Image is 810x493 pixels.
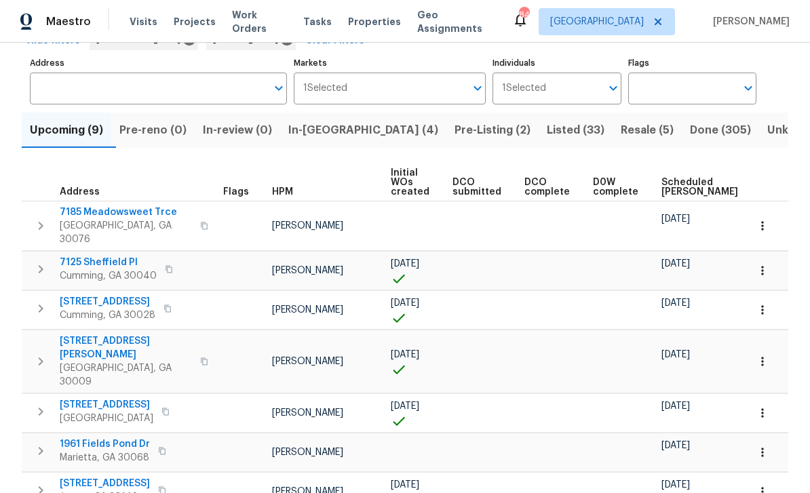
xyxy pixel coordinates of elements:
button: Open [739,79,758,98]
label: Address [30,59,287,67]
span: DCO submitted [452,178,501,197]
button: Open [468,79,487,98]
span: Done (305) [690,121,751,140]
span: Listed (33) [547,121,604,140]
span: Pre-reno (0) [119,121,187,140]
span: [GEOGRAPHIC_DATA] [60,412,153,425]
span: [DATE] [661,350,690,359]
label: Markets [294,59,486,67]
label: Individuals [493,59,621,67]
span: [GEOGRAPHIC_DATA], GA 30009 [60,361,192,389]
div: 84 [519,8,528,22]
span: HPM [272,187,293,197]
span: Cumming, GA 30040 [60,269,157,283]
button: Open [604,79,623,98]
span: [DATE] [391,298,419,308]
span: 7185 Meadowsweet Trce [60,205,192,219]
span: Scheduled [PERSON_NAME] [661,178,738,197]
span: [DATE] [661,441,690,450]
span: [PERSON_NAME] [272,266,343,275]
span: 1 Selected [303,83,347,94]
span: [GEOGRAPHIC_DATA] [550,15,644,28]
span: Pre-Listing (2) [455,121,531,140]
span: [STREET_ADDRESS] [60,295,155,309]
span: D0W complete [593,178,638,197]
span: [DATE] [661,259,690,269]
span: Flags [223,187,249,197]
span: [DATE] [391,350,419,359]
span: [GEOGRAPHIC_DATA], GA 30076 [60,219,192,246]
span: [DATE] [661,480,690,490]
span: [DATE] [391,401,419,411]
span: Initial WOs created [391,168,429,197]
span: [PERSON_NAME] [272,448,343,457]
span: Resale (5) [621,121,674,140]
span: Cumming, GA 30028 [60,309,155,322]
span: [DATE] [661,214,690,224]
button: Open [269,79,288,98]
span: [DATE] [391,259,419,269]
span: 1 Selected [502,83,546,94]
span: 7125 Sheffield Pl [60,256,157,269]
span: In-[GEOGRAPHIC_DATA] (4) [288,121,438,140]
span: [DATE] [391,480,419,490]
span: Visits [130,15,157,28]
span: In-review (0) [203,121,272,140]
span: [PERSON_NAME] [708,15,790,28]
span: Maestro [46,15,91,28]
span: 1961 Fields Pond Dr [60,437,150,451]
span: Geo Assignments [417,8,496,35]
span: [DATE] [661,298,690,308]
span: Work Orders [232,8,287,35]
span: [STREET_ADDRESS] [60,477,150,490]
span: [PERSON_NAME] [272,221,343,231]
span: [PERSON_NAME] [272,408,343,418]
span: Address [60,187,100,197]
span: Projects [174,15,216,28]
span: Tasks [303,17,332,26]
span: Properties [348,15,401,28]
span: Upcoming (9) [30,121,103,140]
span: [PERSON_NAME] [272,357,343,366]
span: DCO complete [524,178,570,197]
span: [DATE] [661,401,690,411]
span: [PERSON_NAME] [272,305,343,315]
span: Marietta, GA 30068 [60,451,150,465]
span: [STREET_ADDRESS][PERSON_NAME] [60,334,192,361]
label: Flags [628,59,756,67]
span: [STREET_ADDRESS] [60,398,153,412]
